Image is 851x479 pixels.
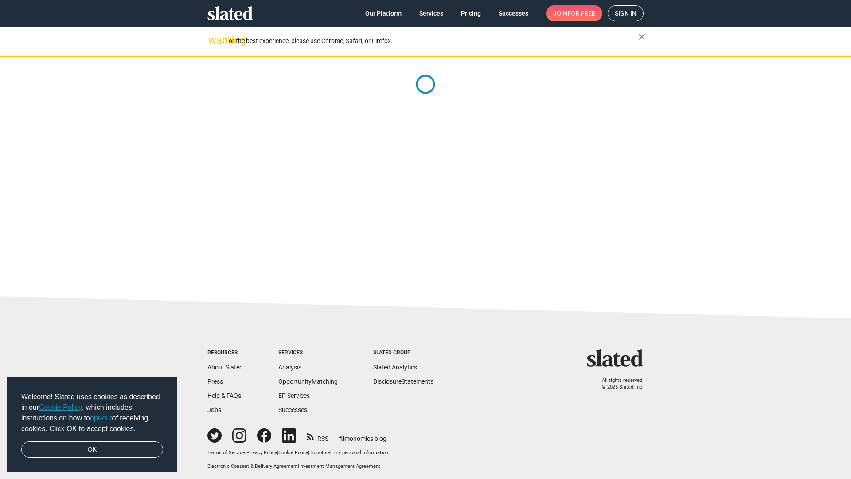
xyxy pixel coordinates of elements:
[278,378,338,385] a: OpportunityMatching
[21,441,163,458] a: dismiss cookie message
[373,349,433,357] div: Slated Group
[298,463,299,469] span: |
[373,378,433,385] a: DisclosureStatements
[277,450,278,455] span: |
[412,5,450,21] a: Services
[553,5,595,21] span: Join
[207,450,245,455] a: Terms of Service
[278,450,308,455] a: Cookie Policy
[208,35,219,46] mat-icon: warning
[245,450,246,455] span: |
[308,450,309,455] span: |
[615,6,636,21] span: Sign in
[207,378,223,385] a: Press
[207,463,298,469] a: Electronic Consent & Delivery Agreement
[278,364,301,371] a: Analysis
[278,349,338,357] div: Services
[21,392,163,434] span: Welcome! Slated uses cookies as described in our , which includes instructions on how to of recei...
[339,435,350,442] span: film
[593,377,644,390] p: All rights reserved. © 2025 Slated, Inc.
[307,429,328,443] a: RSS
[373,364,417,371] a: Slated Analytics
[492,5,535,21] a: Successes
[207,349,243,357] div: Resources
[636,31,647,42] mat-icon: close
[365,5,402,21] span: Our Platform
[309,450,388,456] button: Do not sell my personal information
[454,5,488,21] a: Pricing
[339,428,386,443] a: filmonomics blog
[546,5,602,21] a: Joinfor free
[299,463,380,469] a: Investment Management Agreement
[39,404,82,411] a: Cookie Policy
[7,377,177,472] div: cookieconsent
[358,5,409,21] a: Our Platform
[567,5,595,21] span: for free
[225,35,638,47] div: For the best experience, please use Chrome, Safari, or Firefox.
[499,5,528,21] span: Successes
[608,5,644,21] a: Sign in
[278,392,310,399] a: EP Services
[461,5,481,21] span: Pricing
[246,450,277,455] a: Privacy Policy
[207,406,221,413] a: Jobs
[278,406,307,413] a: Successes
[419,5,443,21] span: Services
[207,392,241,399] a: Help & FAQs
[90,414,112,422] a: opt-out
[207,364,243,371] a: About Slated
